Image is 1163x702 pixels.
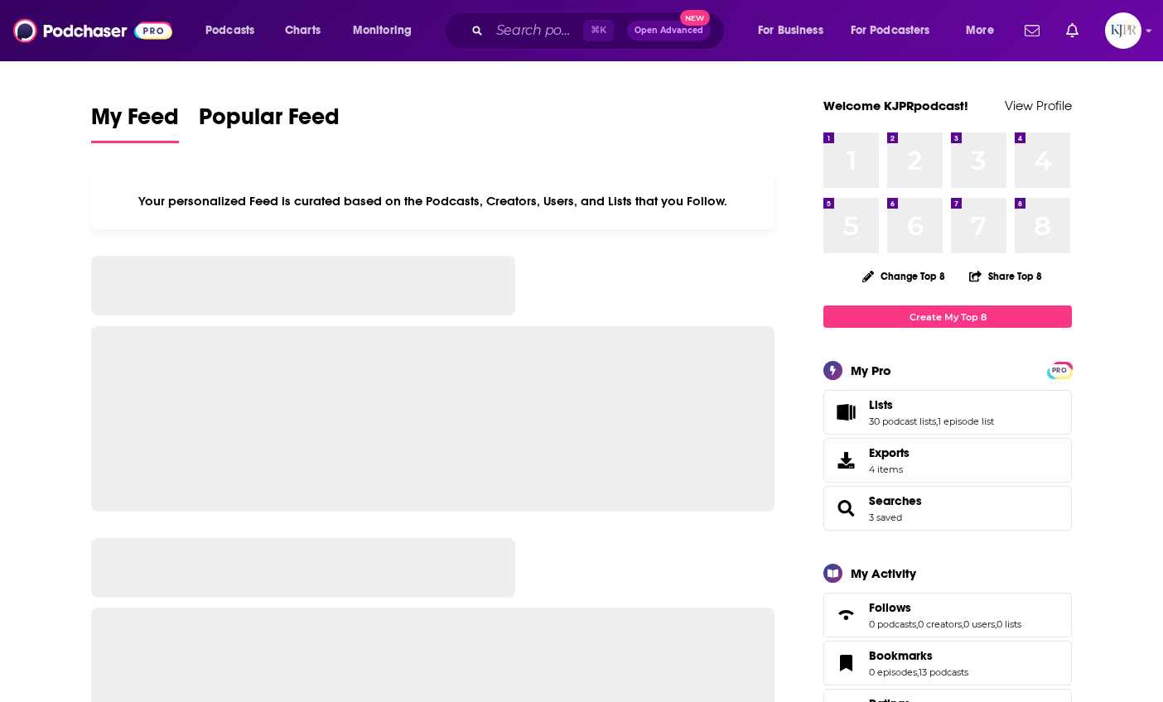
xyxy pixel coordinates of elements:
[869,464,910,475] span: 4 items
[1105,12,1141,49] button: Show profile menu
[840,17,954,44] button: open menu
[1050,364,1069,377] span: PRO
[851,363,891,378] div: My Pro
[869,416,936,427] a: 30 podcast lists
[917,666,919,678] span: ,
[919,666,968,678] a: 13 podcasts
[285,19,321,42] span: Charts
[869,397,893,412] span: Lists
[627,21,711,41] button: Open AdvancedNew
[869,600,1021,615] a: Follows
[869,648,968,663] a: Bookmarks
[869,618,916,630] a: 0 podcasts
[1005,98,1072,113] a: View Profile
[869,397,994,412] a: Lists
[274,17,331,44] a: Charts
[962,618,963,630] span: ,
[194,17,276,44] button: open menu
[1018,17,1046,45] a: Show notifications dropdown
[851,19,930,42] span: For Podcasters
[205,19,254,42] span: Podcasts
[91,103,179,141] span: My Feed
[91,173,775,229] div: Your personalized Feed is curated based on the Podcasts, Creators, Users, and Lists that you Follow.
[869,445,910,460] span: Exports
[823,438,1072,483] a: Exports
[829,449,862,472] span: Exports
[829,497,862,520] a: Searches
[963,618,995,630] a: 0 users
[341,17,433,44] button: open menu
[823,593,1072,637] span: Follows
[916,618,918,630] span: ,
[869,493,922,508] a: Searches
[1105,12,1141,49] span: Logged in as KJPRpodcast
[968,260,1043,292] button: Share Top 8
[997,618,1021,630] a: 0 lists
[635,26,703,35] span: Open Advanced
[823,486,1072,531] span: Searches
[823,641,1072,685] span: Bookmarks
[1059,17,1085,45] a: Show notifications dropdown
[199,103,340,143] a: Popular Feed
[746,17,844,44] button: open menu
[829,401,862,424] a: Lists
[353,19,412,42] span: Monitoring
[851,565,916,581] div: My Activity
[938,416,994,427] a: 1 episode list
[869,600,911,615] span: Follows
[995,618,997,630] span: ,
[869,512,902,523] a: 3 saved
[918,618,962,630] a: 0 creators
[936,416,938,427] span: ,
[758,19,823,42] span: For Business
[852,266,955,286] button: Change Top 8
[460,12,741,50] div: Search podcasts, credits, & more...
[1105,12,1141,49] img: User Profile
[490,17,583,44] input: Search podcasts, credits, & more...
[680,10,710,26] span: New
[823,305,1072,328] a: Create My Top 8
[91,103,179,143] a: My Feed
[823,98,968,113] a: Welcome KJPRpodcast!
[829,603,862,627] a: Follows
[869,666,917,678] a: 0 episodes
[869,648,933,663] span: Bookmarks
[199,103,340,141] span: Popular Feed
[13,15,172,46] img: Podchaser - Follow, Share and Rate Podcasts
[829,652,862,675] a: Bookmarks
[966,19,994,42] span: More
[1050,363,1069,376] a: PRO
[954,17,1015,44] button: open menu
[823,390,1072,435] span: Lists
[583,20,614,41] span: ⌘ K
